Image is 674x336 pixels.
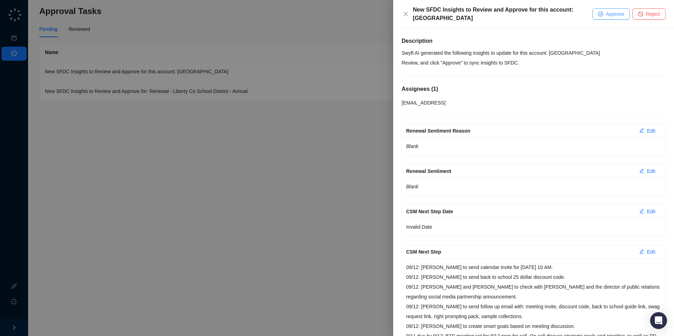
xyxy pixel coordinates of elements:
span: Approve [606,10,624,18]
span: Reject [646,10,660,18]
div: CSM Next Step Date [406,208,634,215]
p: 09/12: [PERSON_NAME] to send calendar invite for [DATE] 10 AM. 09/12: [PERSON_NAME] to send back ... [406,262,661,331]
button: Edit [634,206,661,217]
span: close [403,11,409,17]
button: Edit [634,125,661,136]
p: Invalid Date [406,222,661,232]
em: Blank [406,143,418,149]
span: check-circle [598,12,603,16]
button: Approve [593,8,630,20]
div: Open Intercom Messenger [650,312,667,329]
button: Close [402,10,410,18]
div: New SFDC Insights to Review and Approve for this account: [GEOGRAPHIC_DATA] [413,6,593,22]
h5: Description [402,37,666,45]
div: Renewal Sentiment [406,167,634,175]
span: Edit [647,167,655,175]
h5: Assignees ( 1 ) [402,85,666,93]
button: Reject [633,8,666,20]
p: Swyft AI generated the following insights to update for this account: [GEOGRAPHIC_DATA] [402,48,666,58]
span: edit [639,249,644,254]
span: edit [639,209,644,214]
em: Blank [406,184,418,189]
button: Edit [634,246,661,257]
span: Edit [647,248,655,256]
p: Review, and click "Approve" to sync insights to SFDC. [402,58,666,68]
span: Edit [647,208,655,215]
span: stop [638,12,643,16]
span: Edit [647,127,655,135]
button: Edit [634,166,661,177]
span: edit [639,168,644,173]
span: [EMAIL_ADDRESS] [402,100,445,106]
span: edit [639,128,644,133]
div: Renewal Sentiment Reason [406,127,634,135]
div: CSM Next Step [406,248,634,256]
